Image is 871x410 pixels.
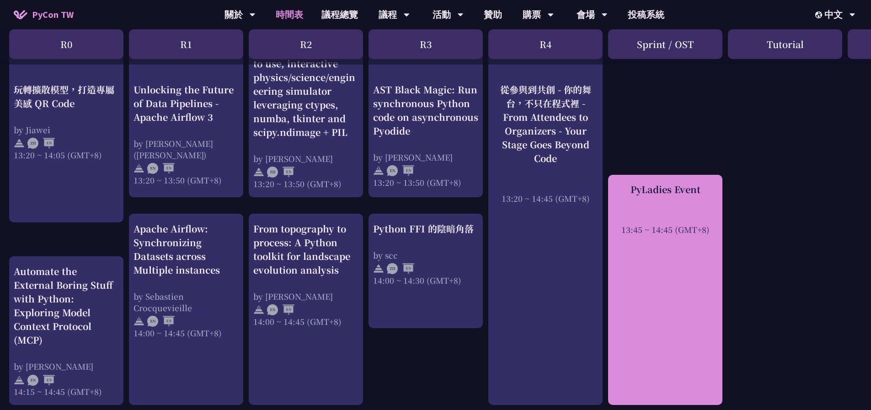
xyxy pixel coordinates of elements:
img: ZHEN.371966e.svg [267,167,294,178]
div: by [PERSON_NAME] ([PERSON_NAME]) [134,137,239,160]
div: Unlocking the Future of Data Pipelines - Apache Airflow 3 [134,82,239,124]
a: From topography to process: A Python toolkit for landscape evolution analysis by [PERSON_NAME] 14... [253,222,358,327]
img: ENEN.5a408d1.svg [147,163,175,174]
div: Python FFI 的陰暗角落 [373,222,478,236]
div: R0 [9,29,123,59]
div: 13:20 ~ 14:05 (GMT+8) [14,149,119,160]
a: How to write an easy to use, interactive physics/science/engineering simulator leveraging ctypes,... [253,43,358,189]
img: svg+xml;base64,PHN2ZyB4bWxucz0iaHR0cDovL3d3dy53My5vcmcvMjAwMC9zdmciIHdpZHRoPSIyNCIgaGVpZ2h0PSIyNC... [14,138,25,149]
img: svg+xml;base64,PHN2ZyB4bWxucz0iaHR0cDovL3d3dy53My5vcmcvMjAwMC9zdmciIHdpZHRoPSIyNCIgaGVpZ2h0PSIyNC... [373,165,384,176]
img: ENEN.5a408d1.svg [147,316,175,327]
div: Sprint / OST [608,29,722,59]
img: svg+xml;base64,PHN2ZyB4bWxucz0iaHR0cDovL3d3dy53My5vcmcvMjAwMC9zdmciIHdpZHRoPSIyNCIgaGVpZ2h0PSIyNC... [253,167,264,178]
div: 13:20 ~ 14:45 (GMT+8) [493,192,598,204]
div: R1 [129,29,243,59]
div: 14:00 ~ 14:45 (GMT+8) [253,316,358,327]
div: by [PERSON_NAME] [373,151,478,162]
img: ENEN.5a408d1.svg [27,375,55,386]
img: ENEN.5a408d1.svg [387,165,414,176]
img: svg+xml;base64,PHN2ZyB4bWxucz0iaHR0cDovL3d3dy53My5vcmcvMjAwMC9zdmciIHdpZHRoPSIyNCIgaGVpZ2h0PSIyNC... [253,304,264,315]
img: svg+xml;base64,PHN2ZyB4bWxucz0iaHR0cDovL3d3dy53My5vcmcvMjAwMC9zdmciIHdpZHRoPSIyNCIgaGVpZ2h0PSIyNC... [134,316,144,327]
div: 13:20 ~ 13:50 (GMT+8) [373,176,478,188]
a: AST Black Magic: Run synchronous Python code on asynchronous Pyodide by [PERSON_NAME] 13:20 ~ 13:... [373,43,478,148]
img: svg+xml;base64,PHN2ZyB4bWxucz0iaHR0cDovL3d3dy53My5vcmcvMjAwMC9zdmciIHdpZHRoPSIyNCIgaGVpZ2h0PSIyNC... [373,263,384,274]
div: by scc [373,249,478,261]
div: R4 [488,29,603,59]
img: svg+xml;base64,PHN2ZyB4bWxucz0iaHR0cDovL3d3dy53My5vcmcvMjAwMC9zdmciIHdpZHRoPSIyNCIgaGVpZ2h0PSIyNC... [14,375,25,386]
div: R2 [249,29,363,59]
img: svg+xml;base64,PHN2ZyB4bWxucz0iaHR0cDovL3d3dy53My5vcmcvMjAwMC9zdmciIHdpZHRoPSIyNCIgaGVpZ2h0PSIyNC... [134,163,144,174]
img: ZHEN.371966e.svg [27,138,55,149]
div: Apache Airflow: Synchronizing Datasets across Multiple instances [134,222,239,277]
img: ENEN.5a408d1.svg [267,304,294,315]
div: Tutorial [728,29,842,59]
div: 13:20 ~ 13:50 (GMT+8) [253,178,358,189]
div: From topography to process: A Python toolkit for landscape evolution analysis [253,222,358,277]
div: 從參與到共創 - 你的舞台，不只在程式裡 - From Attendees to Organizers - Your Stage Goes Beyond Code [493,82,598,165]
div: Automate the External Boring Stuff with Python: Exploring Model Context Protocol (MCP) [14,264,119,347]
div: by Jiawei [14,124,119,135]
div: by Sebastien Crocquevieille [134,291,239,313]
a: PyCon TW [5,3,83,26]
a: Automate the External Boring Stuff with Python: Exploring Model Context Protocol (MCP) by [PERSON... [14,264,119,397]
img: Locale Icon [815,11,824,18]
div: How to write an easy to use, interactive physics/science/engineering simulator leveraging ctypes,... [253,43,358,139]
div: AST Black Magic: Run synchronous Python code on asynchronous Pyodide [373,82,478,137]
img: ZHEN.371966e.svg [387,263,414,274]
div: 14:00 ~ 14:30 (GMT+8) [373,275,478,286]
a: Unlocking the Future of Data Pipelines - Apache Airflow 3 by [PERSON_NAME] ([PERSON_NAME]) 13:20 ... [134,43,239,146]
div: PyLadies Event [613,183,718,196]
a: 玩轉擴散模型，打造專屬美感 QR Code by Jiawei 13:20 ~ 14:05 (GMT+8) [14,43,119,121]
div: 13:45 ~ 14:45 (GMT+8) [613,224,718,235]
div: by [PERSON_NAME] [253,291,358,302]
div: by [PERSON_NAME] [14,361,119,372]
a: Apache Airflow: Synchronizing Datasets across Multiple instances by Sebastien Crocquevieille 14:0... [134,222,239,339]
div: 13:20 ~ 13:50 (GMT+8) [134,174,239,185]
div: 玩轉擴散模型，打造專屬美感 QR Code [14,82,119,110]
div: 14:00 ~ 14:45 (GMT+8) [134,327,239,339]
a: Python FFI 的陰暗角落 by scc 14:00 ~ 14:30 (GMT+8) [373,222,478,286]
div: R3 [369,29,483,59]
div: by [PERSON_NAME] [253,153,358,164]
div: 14:15 ~ 14:45 (GMT+8) [14,386,119,397]
span: PyCon TW [32,8,74,22]
img: Home icon of PyCon TW 2025 [14,10,27,19]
